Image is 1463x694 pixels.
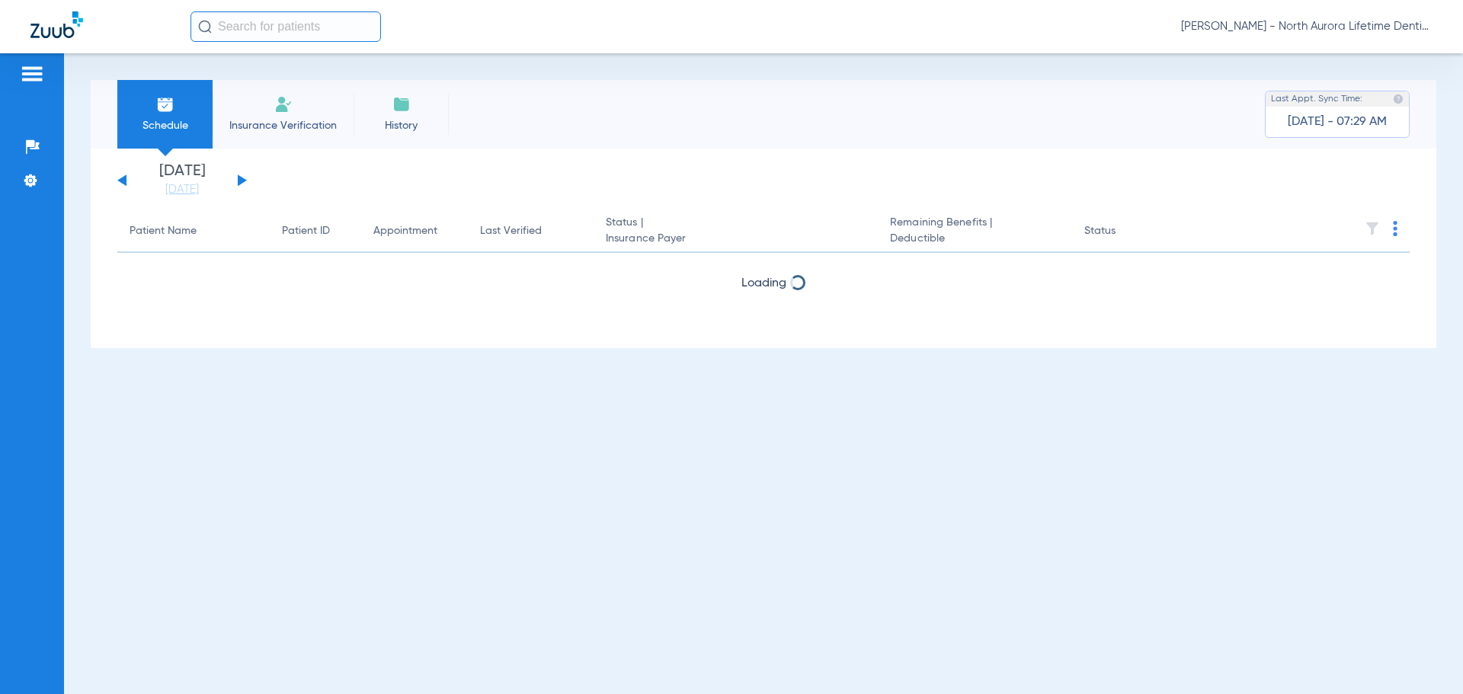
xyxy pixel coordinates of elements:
[156,95,174,114] img: Schedule
[890,231,1059,247] span: Deductible
[130,223,258,239] div: Patient Name
[1393,94,1404,104] img: last sync help info
[392,95,411,114] img: History
[30,11,83,38] img: Zuub Logo
[224,118,342,133] span: Insurance Verification
[365,118,437,133] span: History
[198,20,212,34] img: Search Icon
[190,11,381,42] input: Search for patients
[20,65,44,83] img: hamburger-icon
[594,210,878,253] th: Status |
[1393,221,1397,236] img: group-dot-blue.svg
[373,223,437,239] div: Appointment
[1271,91,1362,107] span: Last Appt. Sync Time:
[606,231,866,247] span: Insurance Payer
[878,210,1071,253] th: Remaining Benefits |
[480,223,581,239] div: Last Verified
[1365,221,1380,236] img: filter.svg
[136,182,228,197] a: [DATE]
[1181,19,1433,34] span: [PERSON_NAME] - North Aurora Lifetime Dentistry
[480,223,542,239] div: Last Verified
[373,223,456,239] div: Appointment
[1288,114,1387,130] span: [DATE] - 07:29 AM
[129,118,201,133] span: Schedule
[274,95,293,114] img: Manual Insurance Verification
[741,277,786,289] span: Loading
[282,223,330,239] div: Patient ID
[130,223,197,239] div: Patient Name
[282,223,349,239] div: Patient ID
[136,164,228,197] li: [DATE]
[1072,210,1175,253] th: Status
